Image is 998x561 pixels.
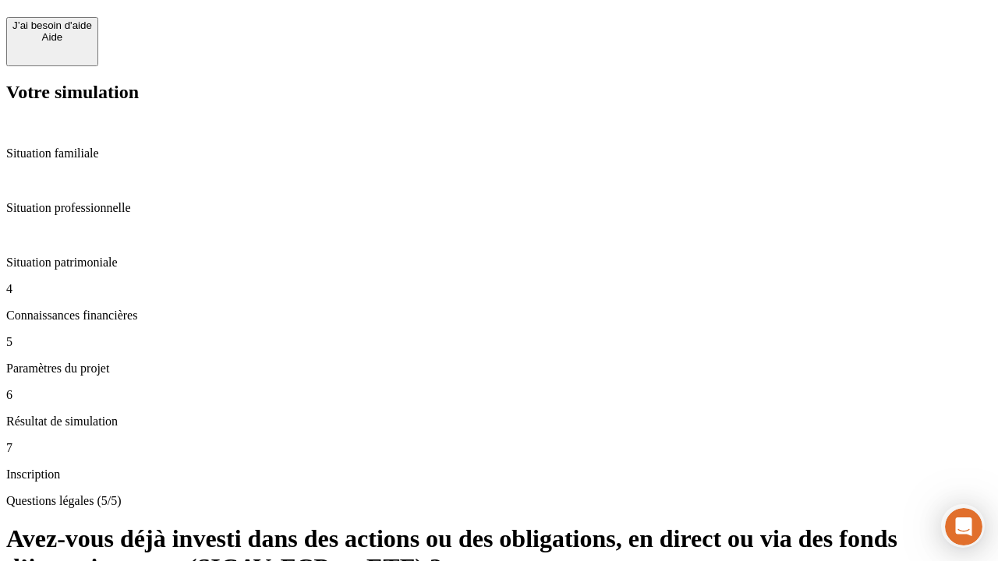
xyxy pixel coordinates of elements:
[6,388,992,402] p: 6
[945,508,982,545] iframe: Intercom live chat
[6,415,992,429] p: Résultat de simulation
[6,201,992,215] p: Situation professionnelle
[6,494,992,508] p: Questions légales (5/5)
[12,19,92,31] div: J’ai besoin d'aide
[6,282,992,296] p: 4
[6,441,992,455] p: 7
[6,362,992,376] p: Paramètres du projet
[6,335,992,349] p: 5
[6,82,992,103] h2: Votre simulation
[12,31,92,43] div: Aide
[6,256,992,270] p: Situation patrimoniale
[6,309,992,323] p: Connaissances financières
[941,504,985,548] iframe: Intercom live chat discovery launcher
[6,17,98,66] button: J’ai besoin d'aideAide
[6,146,992,161] p: Situation familiale
[6,467,992,482] p: Inscription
